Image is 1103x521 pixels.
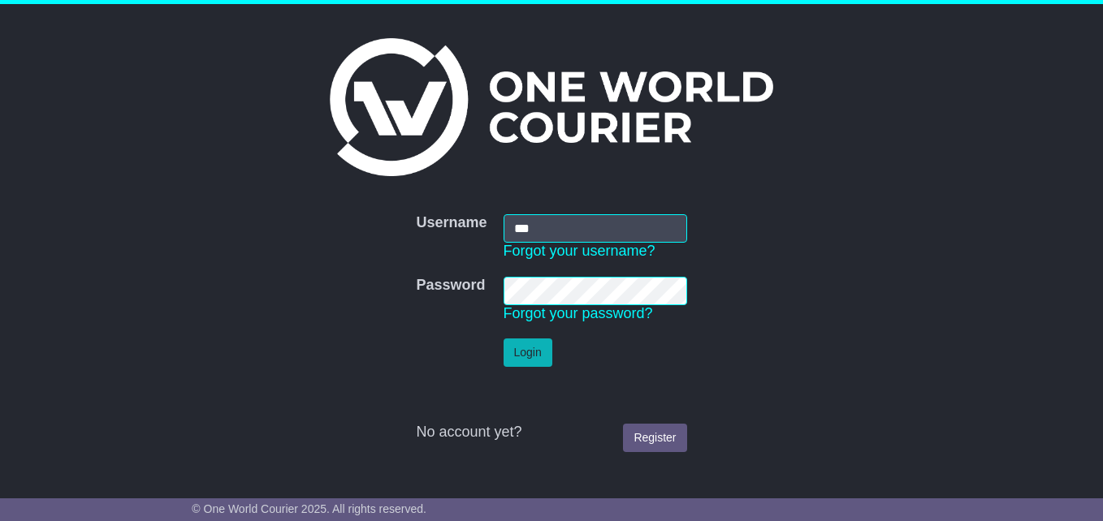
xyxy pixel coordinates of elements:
[504,243,655,259] a: Forgot your username?
[416,424,686,441] div: No account yet?
[623,424,686,452] a: Register
[330,38,773,176] img: One World
[416,277,485,295] label: Password
[504,338,552,367] button: Login
[192,502,426,515] span: © One World Courier 2025. All rights reserved.
[416,214,487,232] label: Username
[504,305,653,321] a: Forgot your password?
